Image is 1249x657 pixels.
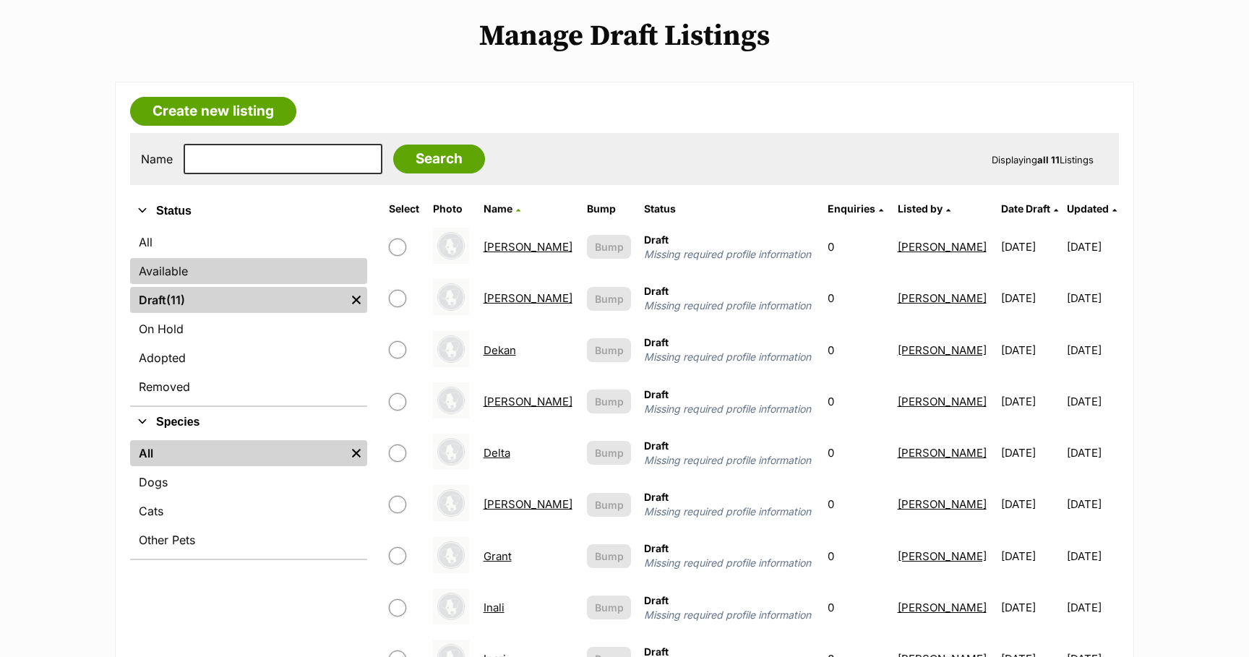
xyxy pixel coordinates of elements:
[644,402,814,416] span: Missing required profile information
[822,479,890,529] td: 0
[644,388,669,400] span: Draft
[828,202,883,215] a: Enquiries
[898,549,987,563] a: [PERSON_NAME]
[995,428,1065,478] td: [DATE]
[644,453,814,468] span: Missing required profile information
[1067,428,1117,478] td: [DATE]
[433,279,469,315] img: Deiter
[644,542,669,554] span: Draft
[995,222,1065,272] td: [DATE]
[1037,154,1060,166] strong: all 11
[595,600,624,615] span: Bump
[484,343,516,357] a: Dekan
[433,537,469,573] img: Grant
[484,291,572,305] a: [PERSON_NAME]
[587,544,631,568] button: Bump
[898,446,987,460] a: [PERSON_NAME]
[587,235,631,259] button: Bump
[130,437,367,559] div: Species
[595,394,624,409] span: Bump
[644,491,669,503] span: Draft
[644,285,669,297] span: Draft
[130,226,367,405] div: Status
[644,594,669,606] span: Draft
[644,556,814,570] span: Missing required profile information
[898,601,987,614] a: [PERSON_NAME]
[1067,583,1117,632] td: [DATE]
[130,527,367,553] a: Other Pets
[898,497,987,511] a: [PERSON_NAME]
[484,395,572,408] a: [PERSON_NAME]
[587,287,631,311] button: Bump
[822,428,890,478] td: 0
[484,549,512,563] a: Grant
[427,197,476,220] th: Photo
[345,440,367,466] a: Remove filter
[595,549,624,564] span: Bump
[130,316,367,342] a: On Hold
[130,469,367,495] a: Dogs
[1067,222,1117,272] td: [DATE]
[898,202,943,215] span: Listed by
[898,395,987,408] a: [PERSON_NAME]
[898,291,987,305] a: [PERSON_NAME]
[898,202,950,215] a: Listed by
[484,240,572,254] a: [PERSON_NAME]
[587,596,631,619] button: Bump
[898,343,987,357] a: [PERSON_NAME]
[130,229,367,255] a: All
[345,287,367,313] a: Remove filter
[595,239,624,254] span: Bump
[828,202,875,215] span: translation missing: en.admin.listings.index.attributes.enquiries
[1067,377,1117,426] td: [DATE]
[822,273,890,323] td: 0
[1067,273,1117,323] td: [DATE]
[595,497,624,512] span: Bump
[130,345,367,371] a: Adopted
[587,441,631,465] button: Bump
[130,440,345,466] a: All
[1001,202,1058,215] a: Date Draft
[1067,202,1109,215] span: Updated
[587,493,631,517] button: Bump
[995,531,1065,581] td: [DATE]
[433,485,469,521] img: Erla
[130,202,367,220] button: Status
[484,446,510,460] a: Delta
[995,377,1065,426] td: [DATE]
[644,336,669,348] span: Draft
[130,258,367,284] a: Available
[595,343,624,358] span: Bump
[822,377,890,426] td: 0
[822,222,890,272] td: 0
[130,413,367,431] button: Species
[166,291,185,309] span: (11)
[393,145,485,173] input: Search
[383,197,426,220] th: Select
[995,273,1065,323] td: [DATE]
[587,390,631,413] button: Bump
[638,197,820,220] th: Status
[433,588,469,624] img: Inali
[1001,202,1050,215] span: translation missing: en.admin.listings.index.attributes.date_draft
[130,374,367,400] a: Removed
[484,202,520,215] a: Name
[484,601,505,614] a: Inali
[433,434,469,470] img: Delta
[130,287,345,313] a: Draft
[1067,325,1117,375] td: [DATE]
[484,202,512,215] span: Name
[1067,202,1117,215] a: Updated
[130,97,296,126] a: Create new listing
[141,153,173,166] label: Name
[995,325,1065,375] td: [DATE]
[644,439,669,452] span: Draft
[995,479,1065,529] td: [DATE]
[898,240,987,254] a: [PERSON_NAME]
[1067,531,1117,581] td: [DATE]
[644,504,814,519] span: Missing required profile information
[992,154,1094,166] span: Displaying Listings
[822,325,890,375] td: 0
[595,291,624,306] span: Bump
[587,338,631,362] button: Bump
